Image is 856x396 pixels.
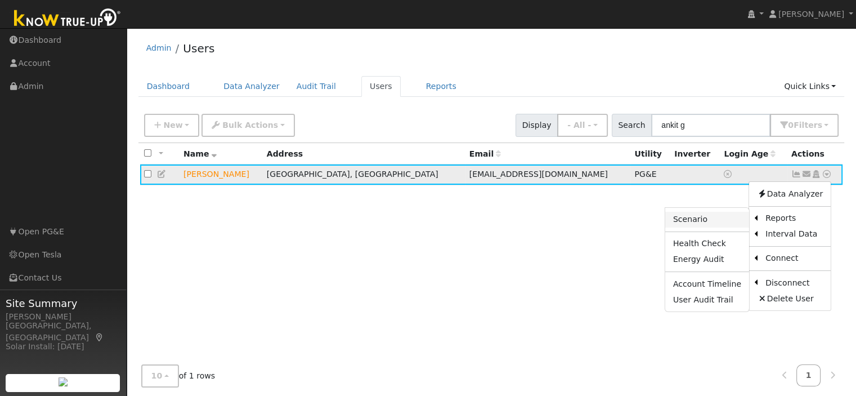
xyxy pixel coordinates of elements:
[6,296,120,311] span: Site Summary
[215,76,288,97] a: Data Analyzer
[749,186,831,202] a: Data Analyzer
[758,211,831,226] a: Reports
[183,42,214,55] a: Users
[811,170,821,179] a: Login As
[163,121,182,130] span: New
[59,377,68,386] img: retrieve
[665,252,749,268] a: Energy Audit Report
[758,275,831,291] a: Disconnect
[469,149,501,158] span: Email
[141,364,216,388] span: of 1 rows
[6,341,120,353] div: Solar Install: [DATE]
[361,76,401,97] a: Users
[634,148,666,160] div: Utility
[8,6,127,32] img: Know True-Up
[222,121,278,130] span: Bulk Actions
[665,292,749,308] a: User Audit Trail
[288,76,344,97] a: Audit Trail
[516,114,558,137] span: Display
[758,251,831,266] a: Connect
[758,226,831,242] a: Interval Data
[151,371,163,380] span: 10
[95,333,105,342] a: Map
[724,170,734,179] a: No login access
[749,291,831,306] a: Delete User
[267,148,461,160] div: Address
[183,149,217,158] span: Name
[612,114,652,137] span: Search
[146,43,172,52] a: Admin
[651,114,770,137] input: Search
[665,276,749,292] a: Account Timeline Report
[418,76,465,97] a: Reports
[138,76,199,97] a: Dashboard
[724,149,776,158] span: Days since last login
[791,148,839,160] div: Actions
[796,364,821,386] a: 1
[634,170,656,179] span: PG&E
[801,168,812,180] a: ankitgupta0910@gmail.com
[665,212,749,228] a: Scenario Report
[263,164,465,185] td: [GEOGRAPHIC_DATA], [GEOGRAPHIC_DATA]
[776,76,844,97] a: Quick Links
[6,320,120,344] div: [GEOGRAPHIC_DATA], [GEOGRAPHIC_DATA]
[180,164,263,185] td: Lead
[144,114,200,137] button: New
[674,148,716,160] div: Inverter
[141,364,179,388] button: 10
[201,114,294,137] button: Bulk Actions
[791,170,801,179] a: Show Graph
[817,121,822,130] span: s
[469,170,608,179] span: [EMAIL_ADDRESS][DOMAIN_NAME]
[557,114,608,137] button: - All -
[6,311,120,323] div: [PERSON_NAME]
[770,114,839,137] button: 0Filters
[794,121,822,130] span: Filter
[822,168,832,180] a: Other actions
[157,170,167,179] a: Edit User
[778,10,844,19] span: [PERSON_NAME]
[665,236,749,252] a: Health Check Report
